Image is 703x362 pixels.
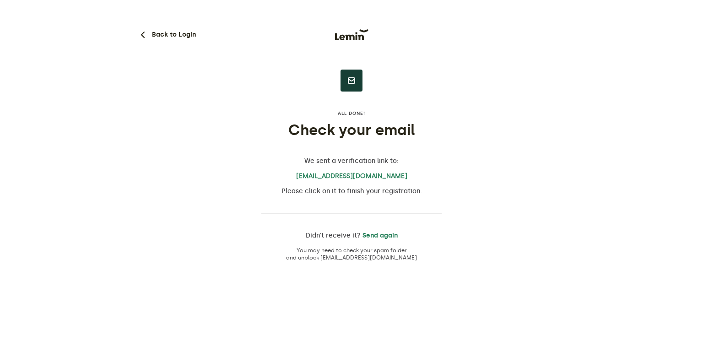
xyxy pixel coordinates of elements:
[261,232,442,239] p: Didn't receive it?
[261,188,442,195] p: Please click on it to finish your registration.
[261,247,442,261] p: You may need to check your spam folder and unblock [EMAIL_ADDRESS][DOMAIN_NAME]
[362,232,398,239] button: Send again
[335,29,368,40] img: Lemin logo
[137,29,196,40] button: Back to Login
[261,157,442,165] p: We sent a verification link to:
[261,172,442,180] a: [EMAIL_ADDRESS][DOMAIN_NAME]
[261,121,442,139] h1: Check your email
[261,110,442,117] label: All done!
